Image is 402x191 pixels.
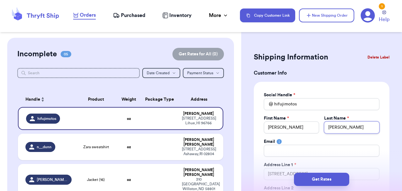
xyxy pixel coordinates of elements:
h2: Incomplete [17,49,57,59]
th: Product [75,92,117,107]
div: [STREET_ADDRESS] Ashaway , RI 02804 [182,147,216,156]
span: n__dunn [37,144,52,149]
div: More [209,12,229,19]
button: Sort ascending [40,96,45,103]
th: Address [178,92,223,107]
a: Help [379,10,389,23]
span: Jacket (16) [87,177,105,182]
span: Handle [25,96,40,103]
span: [PERSON_NAME].[PERSON_NAME] [37,177,68,182]
label: Social Handle [264,92,295,98]
strong: oz [127,117,131,121]
th: Weight [117,92,141,107]
label: Address Line 1 [264,162,296,168]
span: Payment Status [187,71,213,75]
div: [PERSON_NAME] [PERSON_NAME] [182,168,216,177]
div: 1 [379,3,385,9]
h3: Customer Info [254,69,389,77]
label: Last Name [324,115,349,121]
a: Purchased [113,12,145,19]
a: Orders [73,11,96,20]
input: Search [17,68,140,78]
button: Payment Status [183,68,224,78]
div: [PERSON_NAME] [182,111,215,116]
label: First Name [264,115,289,121]
button: New Shipping Order [299,8,354,22]
span: Date Created [147,71,170,75]
span: Purchased [121,12,145,19]
span: 05 [61,51,71,57]
span: hifujimotos [37,116,56,121]
span: Orders [80,11,96,19]
button: Copy Customer Link [240,8,295,22]
div: @ [264,98,273,110]
span: Zara sweatshirt [83,144,109,149]
span: Help [379,16,389,23]
button: Get Rates for All (0) [172,48,224,60]
th: Package Type [141,92,178,107]
button: Get Rates [294,173,349,186]
a: 1 [361,8,375,23]
div: [PERSON_NAME] [PERSON_NAME] [182,138,216,147]
div: [STREET_ADDRESS] Lihue , HI 96766 [182,116,215,126]
h2: Shipping Information [254,52,328,62]
button: Delete Label [365,50,392,64]
a: Inventory [162,12,192,19]
label: Email [264,138,275,145]
span: Inventory [169,12,192,19]
strong: oz [127,145,131,149]
strong: oz [127,178,131,182]
button: Date Created [142,68,180,78]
